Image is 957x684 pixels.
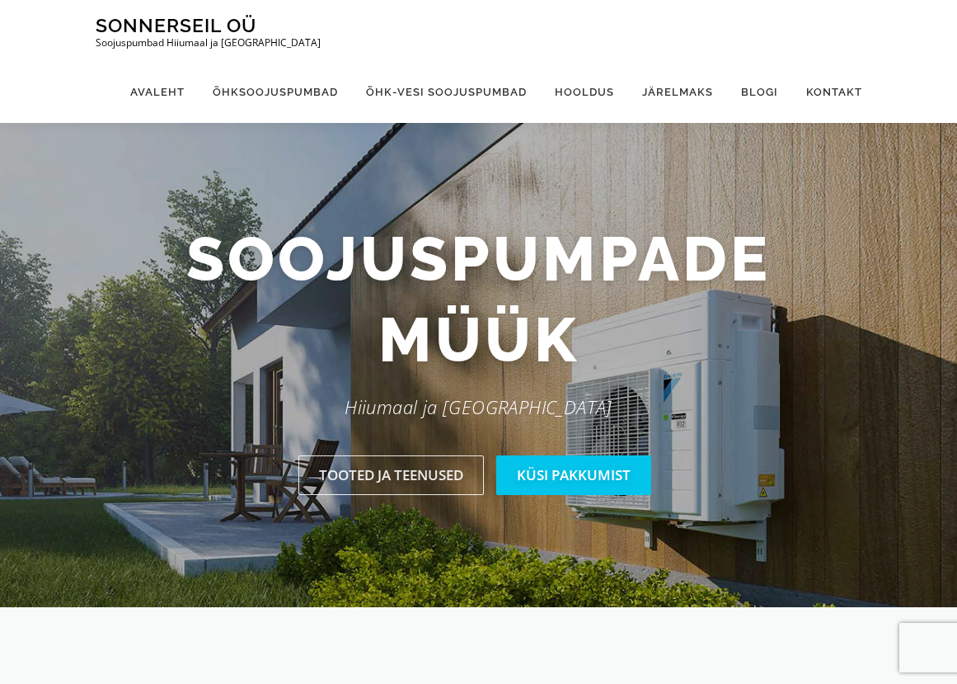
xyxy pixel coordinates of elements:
a: Avaleht [116,61,199,123]
a: Sonnerseil OÜ [96,14,256,36]
span: müük [378,300,579,380]
a: Hooldus [541,61,628,123]
a: Kontakt [792,61,862,123]
a: Järelmaks [628,61,727,123]
a: Küsi pakkumist [496,455,651,494]
p: Soojuspumbad Hiiumaal ja [GEOGRAPHIC_DATA] [96,37,321,49]
a: Blogi [727,61,792,123]
p: Hiiumaal ja [GEOGRAPHIC_DATA] [83,392,875,422]
a: Õhksoojuspumbad [199,61,352,123]
h2: Soojuspumpade [83,219,875,380]
a: Õhk-vesi soojuspumbad [352,61,541,123]
a: Tooted ja teenused [298,455,484,494]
